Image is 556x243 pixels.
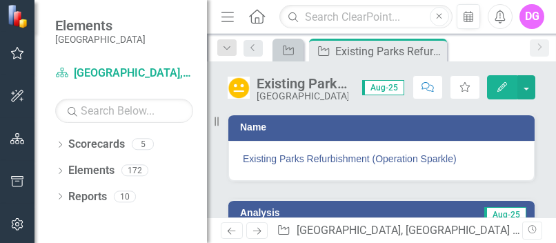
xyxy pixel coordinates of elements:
span: Aug-25 [484,207,526,222]
div: [GEOGRAPHIC_DATA], [GEOGRAPHIC_DATA] Business Initiatives [257,91,348,101]
a: Scorecards [68,137,125,153]
div: Existing Parks Refurbishment (Operation Sparkle) [257,76,348,91]
span: Elements [55,17,146,34]
input: Search ClearPoint... [279,5,452,29]
small: [GEOGRAPHIC_DATA] [55,34,146,45]
div: 172 [121,165,148,177]
input: Search Below... [55,99,193,123]
img: ClearPoint Strategy [7,4,31,28]
div: » » [277,223,522,239]
div: 10 [114,191,136,202]
a: Elements [68,163,115,179]
span: Aug-25 [362,80,404,95]
h3: Analysis [240,208,377,218]
button: DG [519,4,544,29]
h3: Name [240,122,528,133]
img: In Progress [228,77,250,99]
div: Existing Parks Refurbishment (Operation Sparkle) [335,43,444,60]
a: [GEOGRAPHIC_DATA], [GEOGRAPHIC_DATA] Business Initiatives [55,66,193,81]
div: 5 [132,139,154,150]
span: Existing Parks Refurbishment (Operation Sparkle) [243,152,520,166]
a: Reports [68,189,107,205]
